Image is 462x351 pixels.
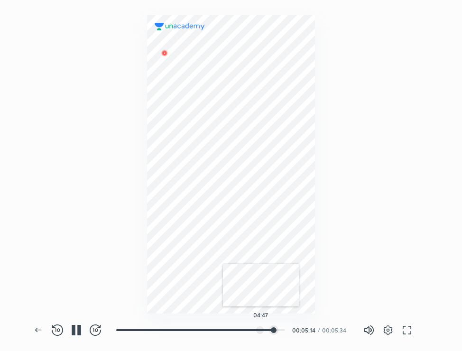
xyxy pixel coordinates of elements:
div: / [318,327,320,333]
h5: 04:47 [253,312,268,318]
img: wMgqJGBwKWe8AAAAABJRU5ErkJggg== [159,47,170,59]
div: 00:05:34 [322,327,348,333]
div: 00:05:14 [292,327,316,333]
img: logo.2a7e12a2.svg [155,23,205,30]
